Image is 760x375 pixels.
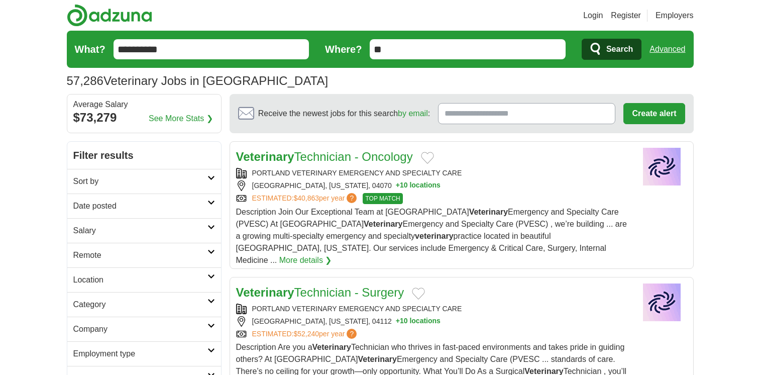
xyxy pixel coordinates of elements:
strong: Veterinary [358,355,397,363]
a: More details ❯ [279,254,332,266]
h2: Filter results [67,142,221,169]
a: Location [67,267,221,292]
a: ESTIMATED:$40,863per year? [252,193,359,204]
a: Company [67,317,221,341]
a: Date posted [67,194,221,218]
h2: Employment type [73,348,207,360]
strong: veterinary [415,232,454,240]
a: by email [398,109,428,118]
h2: Date posted [73,200,207,212]
img: Company logo [637,284,687,321]
div: Average Salary [73,101,215,109]
img: Adzuna logo [67,4,152,27]
div: PORTLAND VETERINARY EMERGENCY AND SPECIALTY CARE [236,168,629,178]
a: Remote [67,243,221,267]
img: Company logo [637,148,687,185]
a: VeterinaryTechnician - Oncology [236,150,413,163]
button: +10 locations [396,316,441,327]
button: Search [582,39,641,60]
a: VeterinaryTechnician - Surgery [236,286,404,299]
strong: Veterinary [469,208,508,216]
h1: Veterinary Jobs in [GEOGRAPHIC_DATA] [67,74,329,87]
h2: Category [73,299,207,311]
a: Advanced [649,39,685,59]
div: [GEOGRAPHIC_DATA], [US_STATE], 04070 [236,180,629,191]
a: Category [67,292,221,317]
a: See More Stats ❯ [149,113,213,125]
button: Add to favorite jobs [421,152,434,164]
h2: Company [73,323,207,335]
a: Sort by [67,169,221,194]
strong: Veterinary [364,220,402,228]
h2: Location [73,274,207,286]
span: Search [606,39,633,59]
button: Add to favorite jobs [412,288,425,300]
strong: Veterinary [312,343,351,351]
span: $52,240 [293,330,319,338]
strong: Veterinary [236,150,294,163]
a: Salary [67,218,221,243]
span: Receive the newest jobs for this search : [258,108,430,120]
a: Login [583,10,603,22]
a: Employment type [67,341,221,366]
a: Employers [656,10,694,22]
span: ? [347,193,357,203]
span: 57,286 [67,72,103,90]
label: What? [75,42,105,57]
div: $73,279 [73,109,215,127]
span: TOP MATCH [363,193,402,204]
h2: Sort by [73,175,207,187]
span: + [396,180,400,191]
a: Register [611,10,641,22]
span: + [396,316,400,327]
a: ESTIMATED:$52,240per year? [252,329,359,339]
label: Where? [325,42,362,57]
div: PORTLAND VETERINARY EMERGENCY AND SPECIALTY CARE [236,304,629,314]
button: Create alert [623,103,685,124]
button: +10 locations [396,180,441,191]
div: [GEOGRAPHIC_DATA], [US_STATE], 04112 [236,316,629,327]
h2: Remote [73,249,207,261]
h2: Salary [73,225,207,237]
span: $40,863 [293,194,319,202]
strong: Veterinary [236,286,294,299]
span: ? [347,329,357,339]
span: Description Join Our Exceptional Team at [GEOGRAPHIC_DATA] Emergency and Specialty Care (PVESC) A... [236,208,627,264]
